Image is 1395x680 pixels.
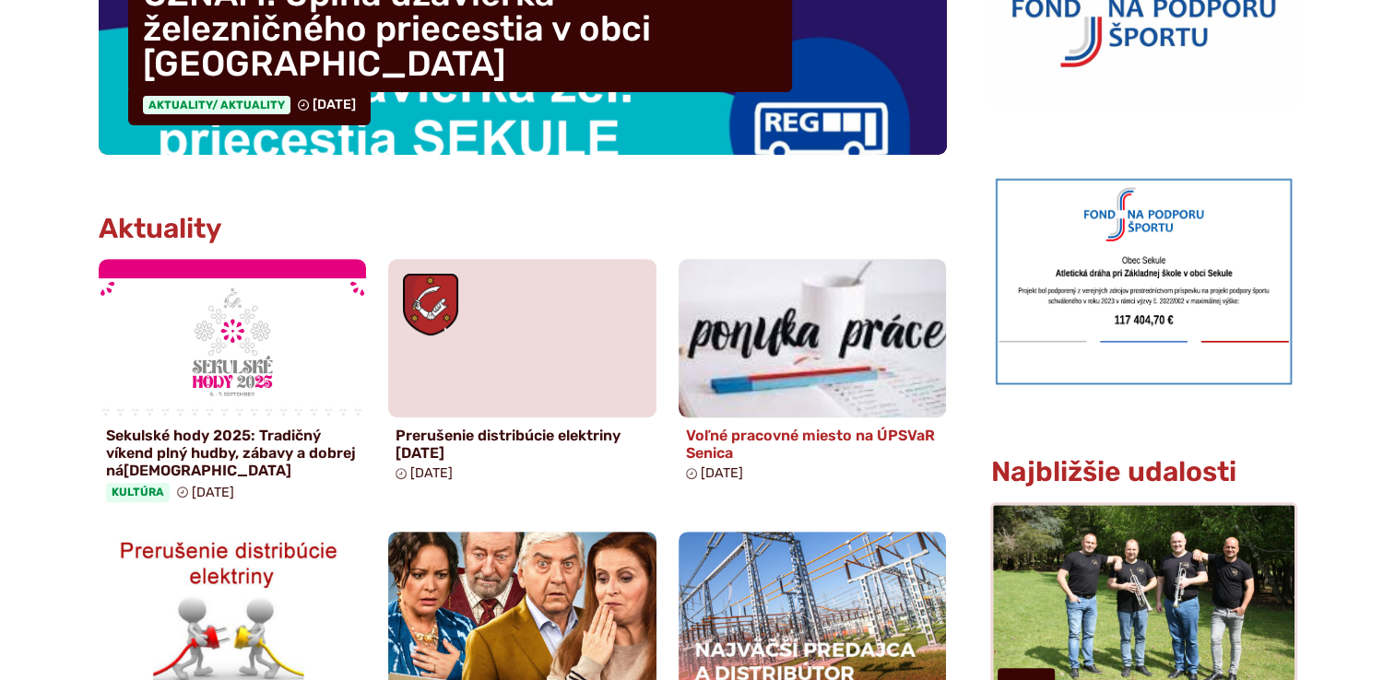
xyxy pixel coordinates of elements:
[313,97,356,112] span: [DATE]
[99,259,367,510] a: Sekulské hody 2025: Tradičný víkend plný hudby, zábavy a dobrej ná[DEMOGRAPHIC_DATA] Kultúra [DATE]
[679,259,947,488] a: Voľné pracovné miesto na ÚPSVaR Senica [DATE]
[143,96,290,114] span: Aktuality
[686,427,940,462] h4: Voľné pracovné miesto na ÚPSVaR Senica
[990,173,1296,389] img: draha.png
[701,465,743,481] span: [DATE]
[388,259,656,488] a: Prerušenie distribúcie elektriny [DATE] [DATE]
[212,99,285,111] span: / Aktuality
[99,214,222,244] h3: Aktuality
[990,457,1235,487] h3: Najbližšie udalosti
[410,465,453,481] span: [DATE]
[192,485,234,500] span: [DATE]
[106,483,170,501] span: Kultúra
[106,427,360,480] h4: Sekulské hody 2025: Tradičný víkend plný hudby, zábavy a dobrej ná[DEMOGRAPHIC_DATA]
[396,427,649,462] h4: Prerušenie distribúcie elektriny [DATE]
